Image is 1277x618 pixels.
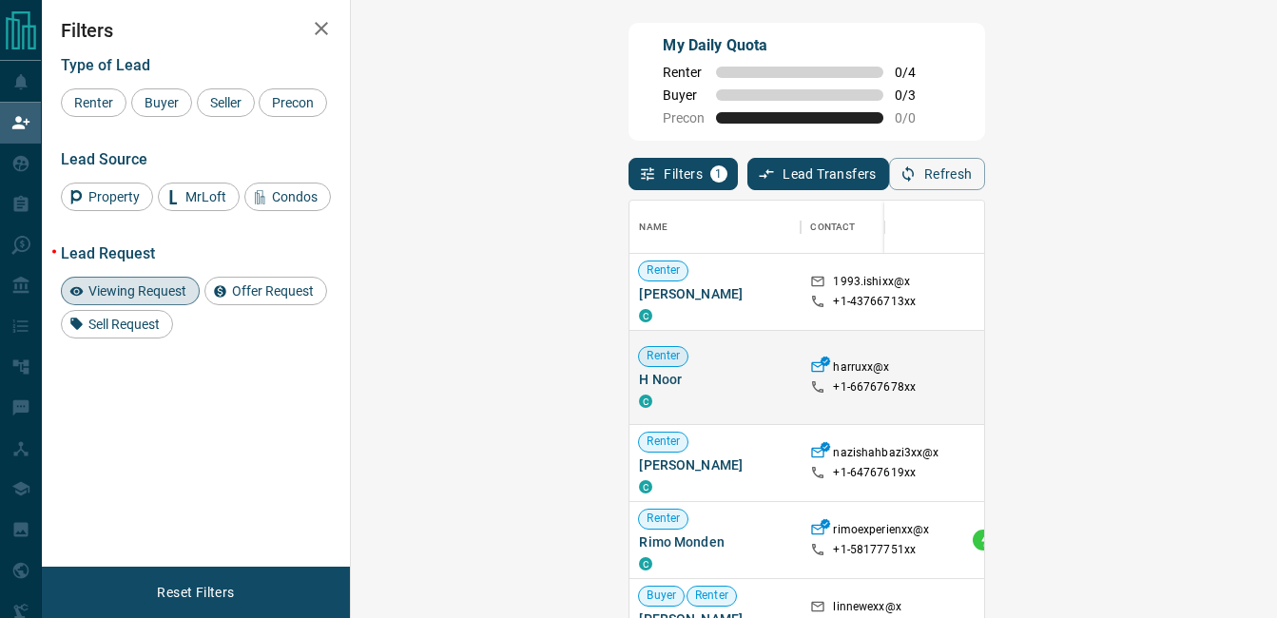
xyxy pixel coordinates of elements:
span: Renter [639,262,687,279]
div: MrLoft [158,183,240,211]
span: Condos [265,189,324,204]
span: Precon [265,95,320,110]
span: 0 / 0 [895,110,937,126]
span: Renter [639,434,687,450]
p: +1- 64767619xx [833,465,916,481]
button: Lead Transfers [747,158,889,190]
span: Renter [68,95,120,110]
div: condos.ca [639,480,652,493]
span: Lead Request [61,244,155,262]
div: Viewing Request [61,277,200,305]
div: Contact [810,201,855,254]
span: Buyer [663,87,705,103]
span: Viewing Request [82,283,193,299]
p: My Daily Quota [663,34,937,57]
span: 0 / 3 [895,87,937,103]
span: Renter [639,348,687,364]
span: Offer Request [225,283,320,299]
h2: Filters [61,19,331,42]
p: 1993.ishixx@x [833,274,910,294]
button: Reset Filters [145,576,246,608]
div: Renter [61,88,126,117]
span: Buyer [639,588,684,604]
p: nazishahbazi3xx@x [833,445,938,465]
span: [PERSON_NAME] [639,284,791,303]
span: Buyer [138,95,185,110]
div: Seller [197,88,255,117]
span: H Noor [639,370,791,389]
span: Renter [639,511,687,527]
p: +1- 66767678xx [833,379,916,396]
div: Property [61,183,153,211]
span: Lead Source [61,150,147,168]
div: Sell Request [61,310,173,338]
span: Type of Lead [61,56,150,74]
div: Offer Request [204,277,327,305]
span: Sell Request [82,317,166,332]
button: Filters1 [629,158,738,190]
p: +1- 43766713xx [833,294,916,310]
p: harruxx@x [833,359,889,379]
span: Rimo Monden [639,532,791,551]
p: rimoexperienxx@x [833,522,929,542]
div: condos.ca [639,395,652,408]
span: Renter [663,65,705,80]
div: condos.ca [639,309,652,322]
span: MrLoft [179,189,233,204]
div: Contact [801,201,953,254]
div: Buyer [131,88,192,117]
span: Precon [663,110,705,126]
span: [PERSON_NAME] [639,455,791,474]
div: Precon [259,88,327,117]
p: +1- 58177751xx [833,542,916,558]
div: condos.ca [639,557,652,570]
span: Property [82,189,146,204]
span: Renter [687,588,736,604]
span: 0 / 4 [895,65,937,80]
button: Refresh [889,158,985,190]
div: Name [639,201,668,254]
div: Condos [244,183,331,211]
span: Seller [203,95,248,110]
div: Name [629,201,801,254]
span: 1 [712,167,726,181]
